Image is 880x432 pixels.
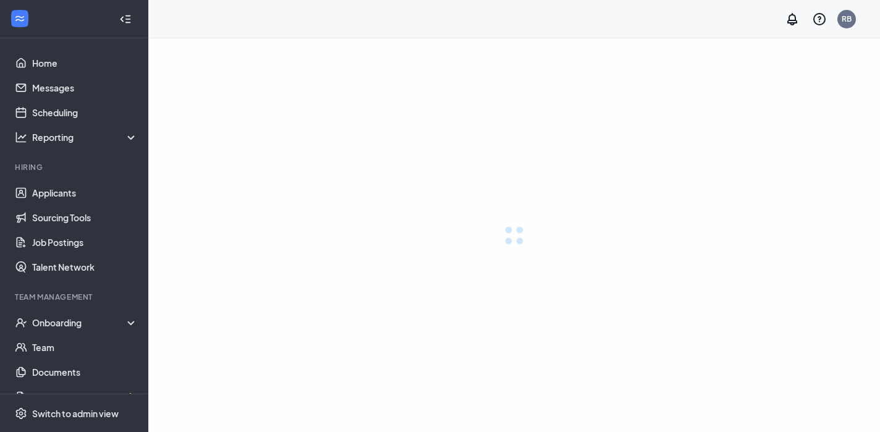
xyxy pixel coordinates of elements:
div: Hiring [15,162,135,172]
div: Onboarding [32,316,138,329]
a: SurveysCrown [32,384,138,409]
a: Sourcing Tools [32,205,138,230]
svg: Collapse [119,13,132,25]
a: Home [32,51,138,75]
svg: WorkstreamLogo [14,12,26,25]
svg: QuestionInfo [812,12,827,27]
svg: Analysis [15,131,27,143]
a: Applicants [32,180,138,205]
a: Talent Network [32,255,138,279]
svg: Notifications [785,12,800,27]
svg: UserCheck [15,316,27,329]
div: Switch to admin view [32,407,119,420]
a: Messages [32,75,138,100]
a: Job Postings [32,230,138,255]
a: Documents [32,360,138,384]
a: Scheduling [32,100,138,125]
svg: Settings [15,407,27,420]
div: Team Management [15,292,135,302]
div: Reporting [32,131,138,143]
div: RB [842,14,852,24]
a: Team [32,335,138,360]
